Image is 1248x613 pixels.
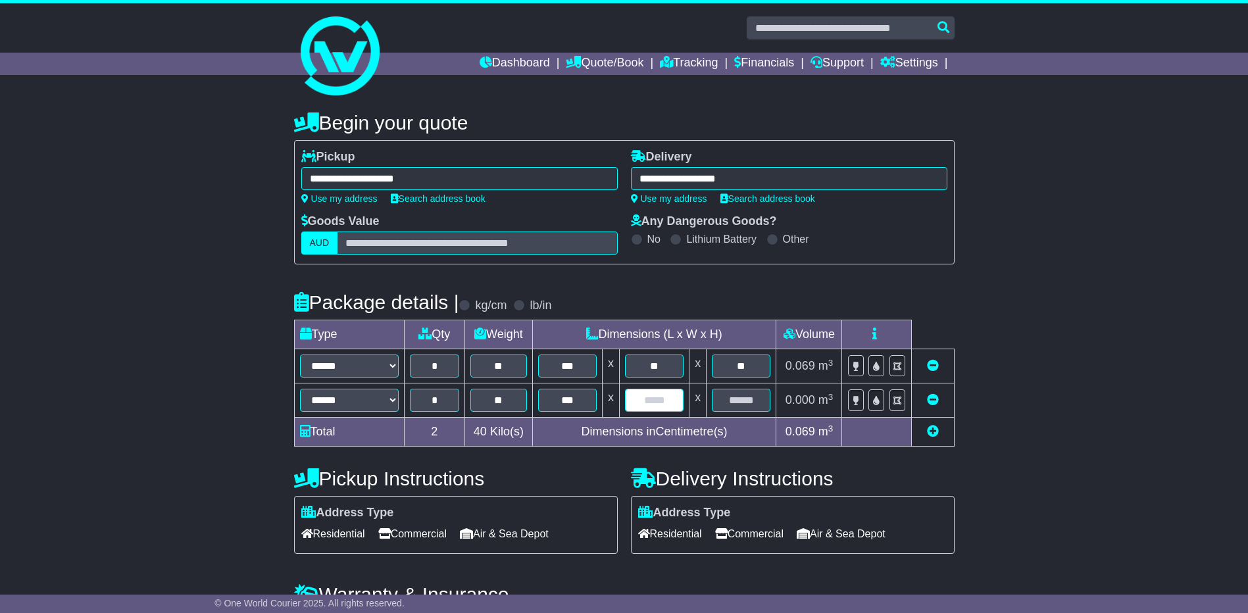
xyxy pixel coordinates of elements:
label: Lithium Battery [686,233,757,245]
a: Search address book [720,193,815,204]
span: Air & Sea Depot [797,524,886,544]
span: 0.069 [786,425,815,438]
td: Total [294,418,404,447]
td: 2 [404,418,465,447]
a: Use my address [301,193,378,204]
span: Residential [301,524,365,544]
label: Address Type [638,506,731,520]
td: Dimensions in Centimetre(s) [532,418,776,447]
sup: 3 [828,392,834,402]
label: Other [783,233,809,245]
label: lb/in [530,299,551,313]
label: Goods Value [301,214,380,229]
a: Settings [880,53,938,75]
td: Dimensions (L x W x H) [532,320,776,349]
span: Air & Sea Depot [460,524,549,544]
sup: 3 [828,424,834,433]
td: x [689,349,707,383]
label: Delivery [631,150,692,164]
td: Qty [404,320,465,349]
span: m [818,393,834,406]
td: Volume [776,320,842,349]
label: Any Dangerous Goods? [631,214,777,229]
span: Residential [638,524,702,544]
td: x [602,349,619,383]
label: kg/cm [475,299,507,313]
h4: Begin your quote [294,112,955,134]
span: 40 [474,425,487,438]
a: Remove this item [927,393,939,406]
td: x [602,383,619,418]
span: Commercial [715,524,784,544]
a: Dashboard [480,53,550,75]
td: Type [294,320,404,349]
td: x [689,383,707,418]
span: m [818,425,834,438]
h4: Delivery Instructions [631,468,955,489]
h4: Warranty & Insurance [294,583,955,605]
span: © One World Courier 2025. All rights reserved. [214,598,405,608]
label: Address Type [301,506,394,520]
h4: Package details | [294,291,459,313]
span: Commercial [378,524,447,544]
label: Pickup [301,150,355,164]
a: Remove this item [927,359,939,372]
a: Use my address [631,193,707,204]
label: AUD [301,232,338,255]
a: Add new item [927,425,939,438]
a: Search address book [391,193,486,204]
span: 0.069 [786,359,815,372]
a: Quote/Book [566,53,643,75]
span: m [818,359,834,372]
label: No [647,233,661,245]
a: Support [811,53,864,75]
a: Financials [734,53,794,75]
a: Tracking [660,53,718,75]
span: 0.000 [786,393,815,406]
td: Kilo(s) [465,418,533,447]
h4: Pickup Instructions [294,468,618,489]
sup: 3 [828,358,834,368]
td: Weight [465,320,533,349]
